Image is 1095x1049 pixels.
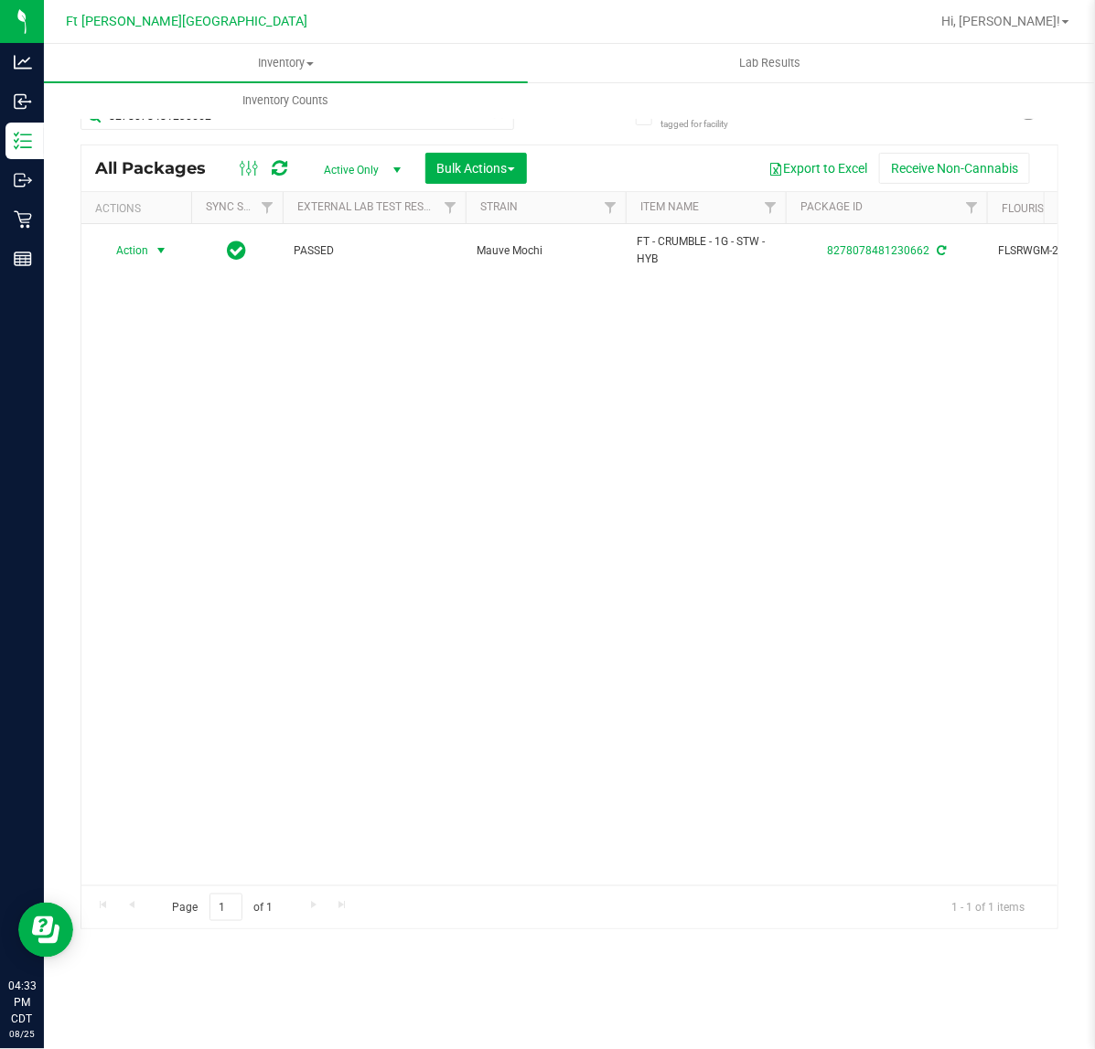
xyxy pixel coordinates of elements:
[934,244,946,257] span: Sync from Compliance System
[437,161,515,176] span: Bulk Actions
[297,200,441,213] a: External Lab Test Result
[637,233,775,268] span: FT - CRUMBLE - 1G - STW - HYB
[714,55,825,71] span: Lab Results
[480,200,518,213] a: Strain
[937,894,1039,921] span: 1 - 1 of 1 items
[14,53,32,71] inline-svg: Analytics
[14,250,32,268] inline-svg: Reports
[206,200,276,213] a: Sync Status
[252,192,283,223] a: Filter
[957,192,987,223] a: Filter
[800,200,863,213] a: Package ID
[14,132,32,150] inline-svg: Inventory
[8,1027,36,1041] p: 08/25
[8,978,36,1027] p: 04:33 PM CDT
[596,192,626,223] a: Filter
[14,92,32,111] inline-svg: Inbound
[150,238,173,263] span: select
[156,894,288,922] span: Page of 1
[44,81,528,120] a: Inventory Counts
[756,192,786,223] a: Filter
[640,200,699,213] a: Item Name
[95,158,224,178] span: All Packages
[294,242,455,260] span: PASSED
[44,44,528,82] a: Inventory
[66,14,307,29] span: Ft [PERSON_NAME][GEOGRAPHIC_DATA]
[879,153,1030,184] button: Receive Non-Cannabis
[528,44,1012,82] a: Lab Results
[425,153,527,184] button: Bulk Actions
[941,14,1060,28] span: Hi, [PERSON_NAME]!
[219,92,354,109] span: Inventory Counts
[435,192,466,223] a: Filter
[14,210,32,229] inline-svg: Retail
[95,202,184,215] div: Actions
[44,55,528,71] span: Inventory
[100,238,149,263] span: Action
[209,894,242,922] input: 1
[228,238,247,263] span: In Sync
[14,171,32,189] inline-svg: Outbound
[477,242,615,260] span: Mauve Mochi
[18,903,73,958] iframe: Resource center
[827,244,929,257] a: 8278078481230662
[757,153,879,184] button: Export to Excel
